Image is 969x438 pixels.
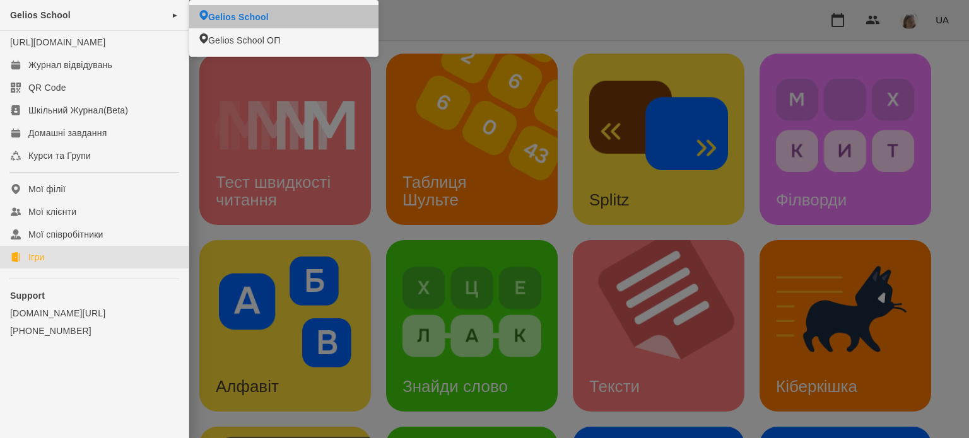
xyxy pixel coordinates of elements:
span: Gelios School [10,10,71,20]
p: Support [10,289,179,302]
div: Мої клієнти [28,205,76,218]
span: Gelios School [208,11,269,23]
div: QR Code [28,81,66,94]
div: Домашні завдання [28,127,107,139]
div: Мої співробітники [28,228,103,241]
a: [PHONE_NUMBER] [10,325,179,337]
div: Мої філії [28,183,66,195]
div: Шкільний Журнал(Beta) [28,104,128,117]
a: [URL][DOMAIN_NAME] [10,37,105,47]
span: Gelios School ОП [208,34,280,47]
div: Курси та Групи [28,149,91,162]
div: Журнал відвідувань [28,59,112,71]
div: Ігри [28,251,44,263]
a: [DOMAIN_NAME][URL] [10,307,179,320]
span: ► [172,10,179,20]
